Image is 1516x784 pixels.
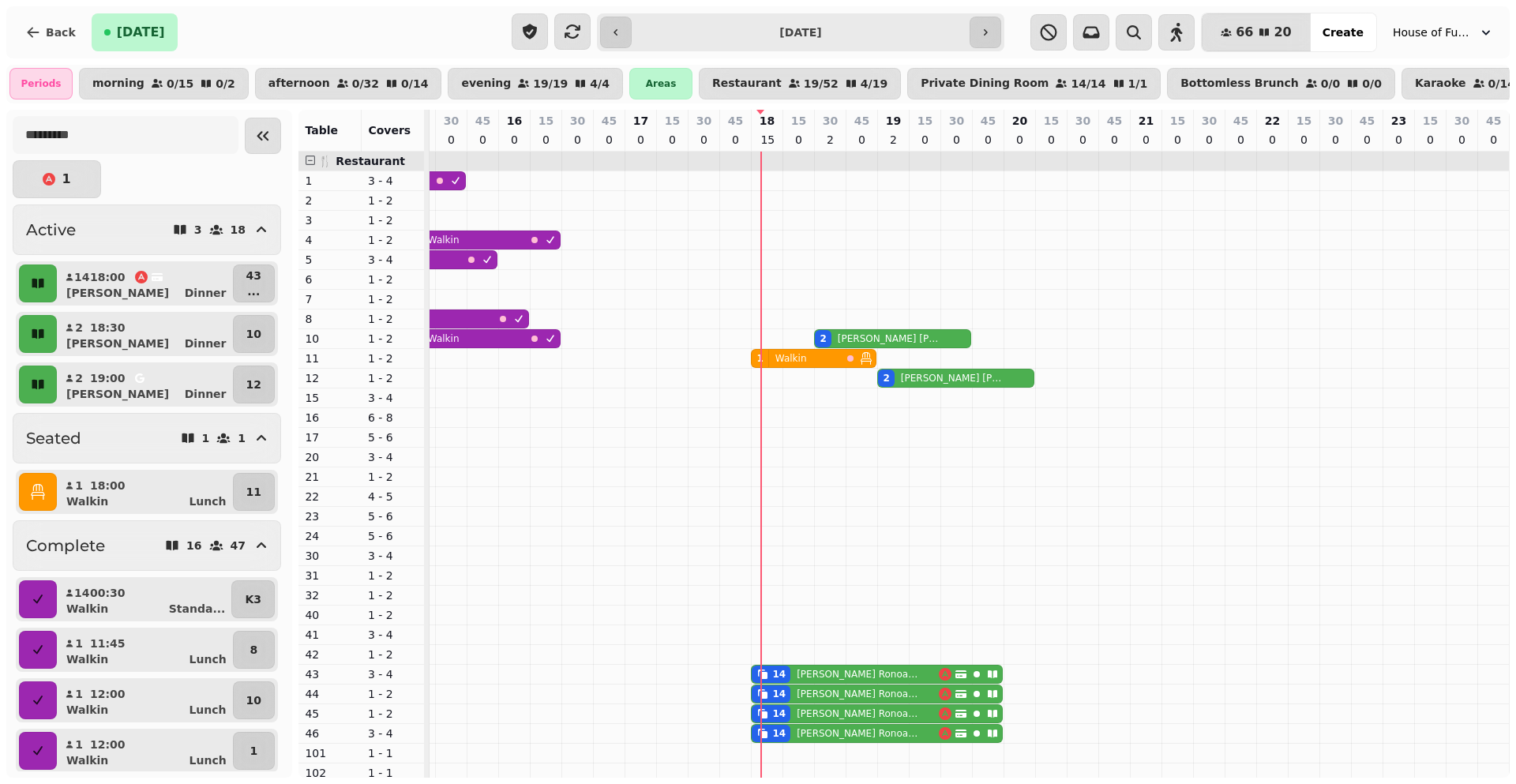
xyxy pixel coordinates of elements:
[305,528,355,544] p: 24
[90,585,126,601] p: 00:30
[590,78,610,89] p: 4 / 4
[305,212,355,228] p: 3
[246,283,261,299] p: ...
[305,430,355,445] p: 17
[74,636,84,651] p: 1
[797,668,921,681] p: [PERSON_NAME] Ronoastro
[233,366,275,403] button: 12
[305,765,355,781] p: 102
[368,430,418,445] p: 5 - 6
[368,508,418,524] p: 5 - 6
[74,585,84,601] p: 14
[368,666,418,682] p: 3 - 4
[507,113,522,129] p: 16
[729,132,741,148] p: 0
[756,352,763,365] div: 1
[1454,113,1469,129] p: 30
[368,449,418,465] p: 3 - 4
[305,745,355,761] p: 101
[1297,132,1310,148] p: 0
[90,737,126,752] p: 12:00
[797,688,921,700] p: [PERSON_NAME] Ronoastro
[305,331,355,347] p: 10
[13,413,281,463] button: Seated11
[1203,132,1215,148] p: 0
[368,568,418,583] p: 1 - 2
[60,366,230,403] button: 219:00[PERSON_NAME]Dinner
[74,320,84,336] p: 2
[461,77,511,90] p: evening
[92,13,178,51] button: [DATE]
[533,78,568,89] p: 19 / 19
[66,285,169,301] p: [PERSON_NAME]
[233,264,275,302] button: 43...
[13,160,101,198] button: 1
[1488,78,1515,89] p: 0 / 14
[305,508,355,524] p: 23
[699,68,901,99] button: Restaurant19/524/19
[901,372,1004,384] p: [PERSON_NAME] [PERSON_NAME]
[791,113,806,129] p: 15
[368,252,418,268] p: 3 - 4
[772,727,786,740] div: 14
[246,326,261,342] p: 10
[861,78,887,89] p: 4 / 19
[1360,132,1373,148] p: 0
[666,132,678,148] p: 0
[1415,77,1466,90] p: Karaoke
[305,410,355,426] p: 16
[1310,13,1376,51] button: Create
[74,686,84,702] p: 1
[352,78,379,89] p: 0 / 32
[918,132,931,148] p: 0
[26,535,105,557] h2: Complete
[305,351,355,366] p: 11
[318,155,405,167] span: 🍴 Restaurant
[697,132,710,148] p: 0
[1108,132,1120,148] p: 0
[428,234,460,246] p: Walkin
[74,478,84,493] p: 1
[305,607,355,623] p: 40
[797,707,921,720] p: [PERSON_NAME] Ronoastro
[305,272,355,287] p: 6
[665,113,680,129] p: 15
[368,291,418,307] p: 1 - 2
[233,631,275,669] button: 8
[508,132,520,148] p: 0
[444,113,459,129] p: 30
[246,377,261,392] p: 12
[368,765,418,781] p: 1 - 1
[772,668,786,681] div: 14
[233,732,275,770] button: 1
[368,469,418,485] p: 1 - 2
[1233,113,1248,129] p: 45
[79,68,249,99] button: morning0/150/2
[66,493,108,509] p: Walkin
[368,193,418,208] p: 1 - 2
[305,726,355,741] p: 46
[1107,113,1122,129] p: 45
[1486,113,1501,129] p: 45
[696,113,711,129] p: 30
[1071,78,1105,89] p: 14 / 14
[66,601,108,617] p: Walkin
[1076,132,1089,148] p: 0
[1013,132,1026,148] p: 0
[60,580,228,618] button: 1400:30WalkinStanda...
[448,68,623,99] button: evening19/194/4
[1265,113,1280,129] p: 22
[855,132,868,148] p: 0
[368,726,418,741] p: 3 - 4
[476,132,489,148] p: 0
[1328,113,1343,129] p: 30
[60,681,230,719] button: 112:00WalkinLunch
[570,113,585,129] p: 30
[60,315,230,353] button: 218:30[PERSON_NAME]Dinner
[202,433,210,444] p: 1
[26,219,76,241] h2: Active
[368,272,418,287] p: 1 - 2
[760,113,775,129] p: 18
[231,580,275,618] button: K3
[1488,132,1500,148] p: 0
